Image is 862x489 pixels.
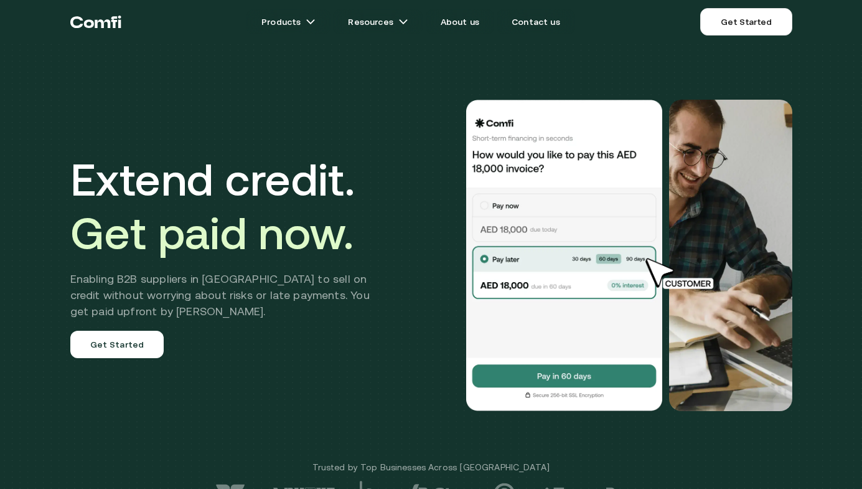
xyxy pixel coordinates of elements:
[70,331,164,358] a: Get Started
[70,271,388,320] h2: Enabling B2B suppliers in [GEOGRAPHIC_DATA] to sell on credit without worrying about risks or lat...
[669,100,792,411] img: Would you like to pay this AED 18,000.00 invoice?
[637,256,728,291] img: cursor
[306,17,316,27] img: arrow icons
[70,3,121,40] a: Return to the top of the Comfi home page
[426,9,494,34] a: About us
[497,9,575,34] a: Contact us
[700,8,792,36] a: Get Started
[333,9,423,34] a: Resourcesarrow icons
[465,100,664,411] img: Would you like to pay this AED 18,000.00 invoice?
[70,153,388,260] h1: Extend credit.
[246,9,330,34] a: Productsarrow icons
[398,17,408,27] img: arrow icons
[70,207,354,259] span: Get paid now.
